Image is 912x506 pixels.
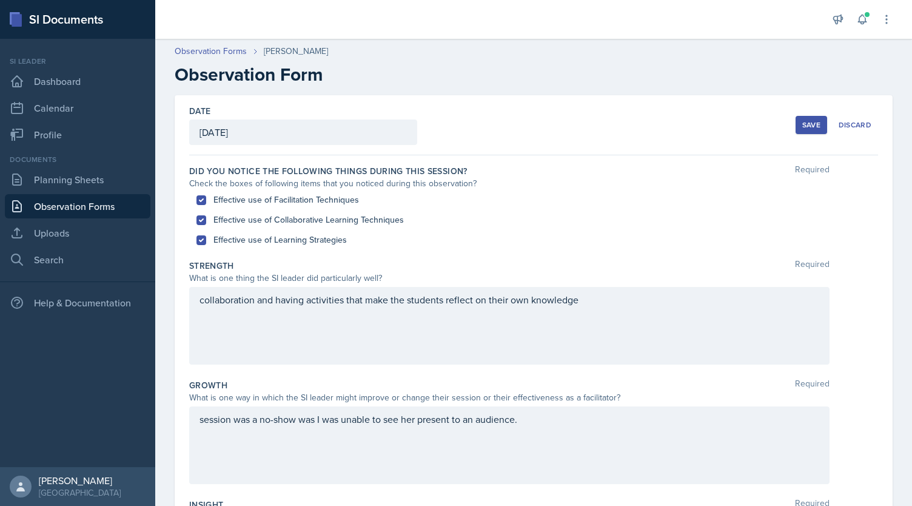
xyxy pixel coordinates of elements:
label: Effective use of Facilitation Techniques [213,194,359,206]
p: session was a no-show was I was unable to see her present to an audience. [199,412,819,427]
div: Check the boxes of following items that you noticed during this observation? [189,177,830,190]
span: Required [795,260,830,272]
div: [GEOGRAPHIC_DATA] [39,487,121,499]
a: Planning Sheets [5,167,150,192]
a: Uploads [5,221,150,245]
div: What is one thing the SI leader did particularly well? [189,272,830,285]
div: Help & Documentation [5,291,150,315]
div: Documents [5,154,150,165]
p: collaboration and having activities that make the students reflect on their own knowledge [199,292,819,307]
a: Calendar [5,96,150,120]
label: Growth [189,379,227,391]
span: Required [795,379,830,391]
div: What is one way in which the SI leader might improve or change their session or their effectivene... [189,391,830,404]
button: Save [796,116,827,134]
label: Effective use of Collaborative Learning Techniques [213,214,404,226]
button: Discard [832,116,878,134]
div: [PERSON_NAME] [39,474,121,487]
div: Save [802,120,820,130]
label: Effective use of Learning Strategies [213,234,347,246]
a: Observation Forms [5,194,150,218]
label: Date [189,105,210,117]
span: Required [795,165,830,177]
h2: Observation Form [175,64,893,86]
div: Discard [839,120,871,130]
div: Si leader [5,56,150,67]
label: Did you notice the following things during this session? [189,165,468,177]
a: Observation Forms [175,45,247,58]
label: Strength [189,260,234,272]
a: Search [5,248,150,272]
a: Dashboard [5,69,150,93]
div: [PERSON_NAME] [264,45,328,58]
a: Profile [5,123,150,147]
